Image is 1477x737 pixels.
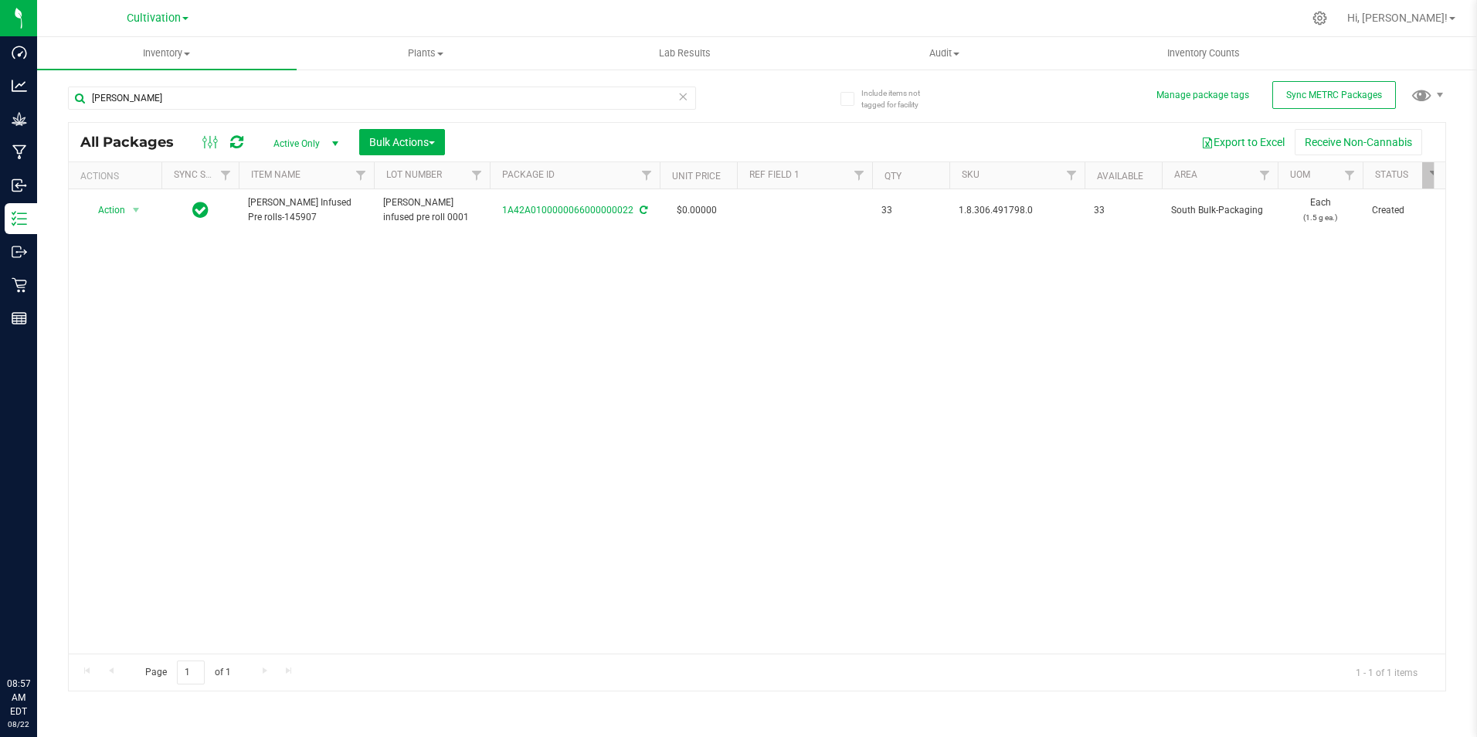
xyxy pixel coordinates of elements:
[1422,162,1448,188] a: Filter
[1074,37,1333,70] a: Inventory Counts
[634,162,660,188] a: Filter
[7,718,30,730] p: 08/22
[369,136,435,148] span: Bulk Actions
[502,169,555,180] a: Package ID
[127,12,181,25] span: Cultivation
[12,211,27,226] inline-svg: Inventory
[12,244,27,260] inline-svg: Outbound
[37,46,297,60] span: Inventory
[68,87,696,110] input: Search Package ID, Item Name, SKU, Lot or Part Number...
[962,169,980,180] a: SKU
[383,195,480,225] span: [PERSON_NAME] infused pre roll 0001
[464,162,490,188] a: Filter
[816,46,1074,60] span: Audit
[1272,81,1396,109] button: Sync METRC Packages
[1347,12,1448,24] span: Hi, [PERSON_NAME]!
[192,199,209,221] span: In Sync
[37,37,297,70] a: Inventory
[297,46,555,60] span: Plants
[885,171,901,182] a: Qty
[861,87,939,110] span: Include items not tagged for facility
[12,78,27,93] inline-svg: Analytics
[847,162,872,188] a: Filter
[297,37,556,70] a: Plants
[80,171,155,182] div: Actions
[1287,195,1353,225] span: Each
[12,45,27,60] inline-svg: Dashboard
[12,144,27,160] inline-svg: Manufacturing
[1337,162,1363,188] a: Filter
[959,203,1075,218] span: 1.8.306.491798.0
[1191,129,1295,155] button: Export to Excel
[12,111,27,127] inline-svg: Grow
[672,171,721,182] a: Unit Price
[12,277,27,293] inline-svg: Retail
[1310,11,1329,25] div: Manage settings
[638,46,732,60] span: Lab Results
[1174,169,1197,180] a: Area
[502,205,633,216] a: 1A42A0100000066000000022
[1156,89,1249,102] button: Manage package tags
[1171,203,1268,218] span: South Bulk-Packaging
[1375,169,1408,180] a: Status
[749,169,800,180] a: Ref Field 1
[132,661,243,684] span: Page of 1
[815,37,1075,70] a: Audit
[1286,90,1382,100] span: Sync METRC Packages
[1146,46,1261,60] span: Inventory Counts
[678,87,689,107] span: Clear
[1295,129,1422,155] button: Receive Non-Cannabis
[348,162,374,188] a: Filter
[1094,203,1153,218] span: 33
[213,162,239,188] a: Filter
[669,199,725,222] span: $0.00000
[359,129,445,155] button: Bulk Actions
[1059,162,1085,188] a: Filter
[174,169,233,180] a: Sync Status
[1290,169,1310,180] a: UOM
[1097,171,1143,182] a: Available
[80,134,189,151] span: All Packages
[12,178,27,193] inline-svg: Inbound
[7,677,30,718] p: 08:57 AM EDT
[251,169,300,180] a: Item Name
[555,37,815,70] a: Lab Results
[386,169,442,180] a: Lot Number
[248,195,365,225] span: [PERSON_NAME] Infused Pre rolls-145907
[177,661,205,684] input: 1
[15,613,62,660] iframe: Resource center
[127,199,146,221] span: select
[1372,203,1438,218] span: Created
[12,311,27,326] inline-svg: Reports
[1287,210,1353,225] p: (1.5 g ea.)
[1343,661,1430,684] span: 1 - 1 of 1 items
[1252,162,1278,188] a: Filter
[84,199,126,221] span: Action
[637,205,647,216] span: Sync from Compliance System
[881,203,940,218] span: 33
